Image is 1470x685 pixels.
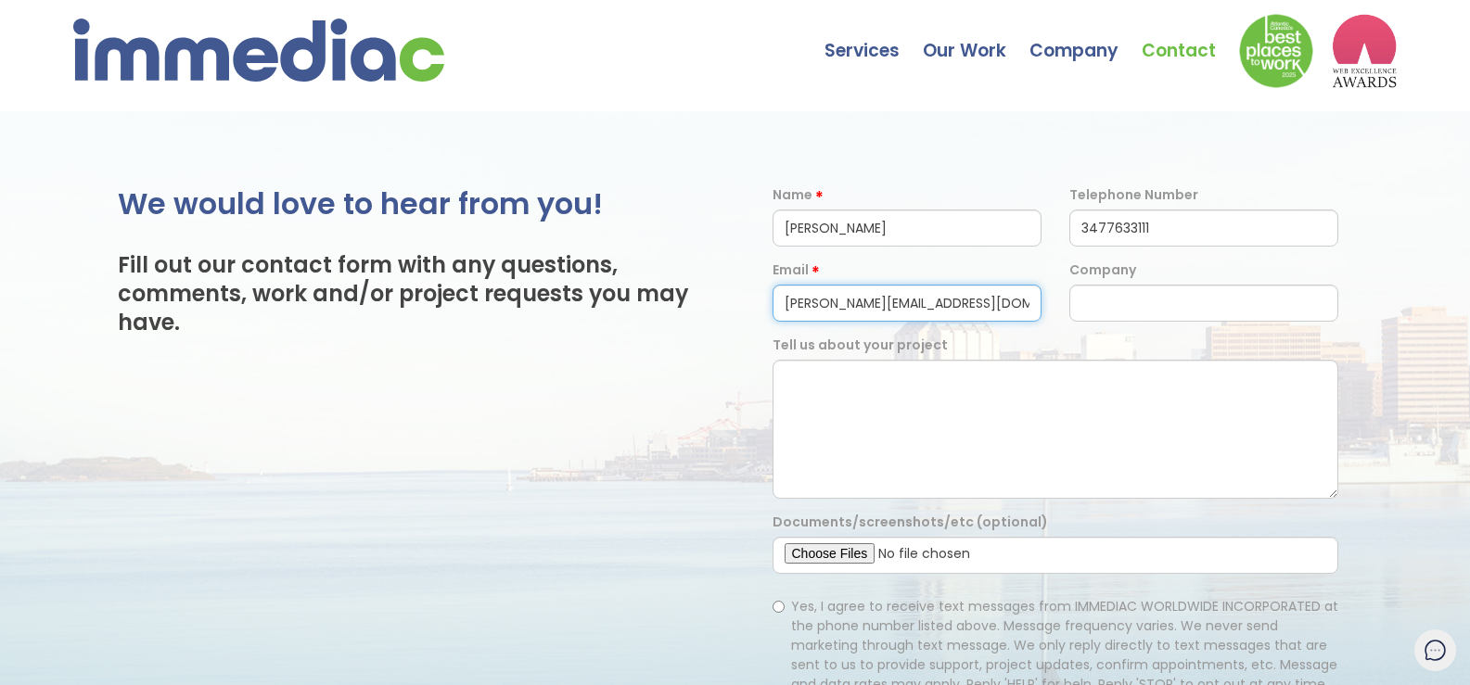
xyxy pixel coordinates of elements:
[73,19,444,82] img: immediac
[824,5,923,70] a: Services
[923,5,1029,70] a: Our Work
[118,251,698,337] h3: Fill out our contact form with any questions, comments, work and/or project requests you may have.
[1142,5,1239,70] a: Contact
[773,513,1048,532] label: Documents/screenshots/etc (optional)
[1069,185,1198,205] label: Telephone Number
[1029,5,1142,70] a: Company
[773,336,948,355] label: Tell us about your project
[118,185,698,223] h2: We would love to hear from you!
[773,601,785,613] input: Yes, I agree to receive text messages from IMMEDIAC WORLDWIDE INCORPORATED at the phone number li...
[1332,14,1397,88] img: logo2_wea_nobg.webp
[1239,14,1313,88] img: Down
[1069,260,1136,280] label: Company
[773,185,812,205] label: Name
[773,260,809,280] label: Email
